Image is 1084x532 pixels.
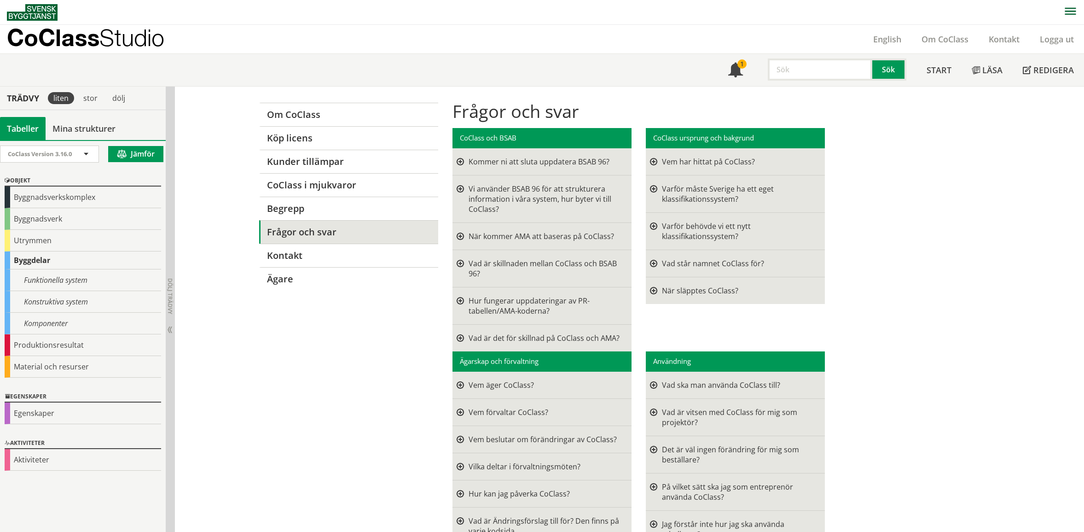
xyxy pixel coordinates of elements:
div: Trädvy [2,93,44,103]
div: Byggnadsverk [5,208,161,230]
span: CoClass Version 3.16.0 [8,150,72,158]
div: Byggnadsverkskomplex [5,187,161,208]
div: 1 [737,59,747,69]
a: CoClass i mjukvaror [259,173,438,197]
a: Kunder tillämpar [259,150,438,173]
div: Ägarskap och förvaltning [452,351,632,372]
div: Vad är det för skillnad på CoClass och AMA? [469,333,622,343]
div: Vi använder BSAB 96 för att strukturera information i våra system, hur byter vi till CoClass? [469,184,622,214]
a: Redigera [1013,54,1084,86]
p: CoClass [7,32,164,43]
div: Produktionsresultat [5,334,161,356]
div: Byggdelar [5,251,161,269]
h1: Frågor och svar [452,101,825,121]
div: Egenskaper [5,392,161,403]
a: Ägare [259,267,438,291]
div: På vilket sätt ska jag som entreprenör använda CoClass? [662,482,815,502]
div: Varför måste Sverige ha ett eget klassifikationssystem? [662,184,815,204]
div: Vem beslutar om förändringar av CoClass? [469,434,622,444]
div: Konstruktiva system [5,291,161,313]
a: Om CoClass [259,103,438,126]
button: Jämför [108,146,163,162]
a: Mina strukturer [46,117,122,140]
div: Vilka deltar i förvaltningsmöten? [469,462,622,472]
a: Frågor och svar [259,220,438,244]
div: Material och resurser [5,356,161,378]
div: Kommer ni att sluta uppdatera BSAB 96? [469,157,622,167]
div: Hur kan jag påverka CoClass? [469,489,622,499]
a: CoClassStudio [7,25,184,53]
div: Vad ska man använda CoClass till? [662,380,815,390]
div: Vad är vitsen med CoClass för mig som projektör? [662,407,815,427]
span: Notifikationer [728,64,743,78]
input: Sök [768,58,872,81]
span: Redigera [1033,64,1074,76]
button: Sök [872,58,906,81]
div: Utrymmen [5,230,161,251]
div: liten [48,92,74,104]
div: Hur fungerar uppdateringar av PR-tabellen/AMA-koderna? [469,296,622,316]
div: Vem har hittat på CoClass? [662,157,815,167]
img: Svensk Byggtjänst [7,4,58,21]
div: Vad är skillnaden mellan CoClass och BSAB 96? [469,258,622,279]
div: Egenskaper [5,403,161,424]
div: Varför behövde vi ett nytt klassifikationssystem? [662,221,815,241]
div: Användning [646,351,825,372]
div: Vad står namnet CoClass för? [662,258,815,269]
a: Kontakt [979,34,1030,45]
div: CoClass ursprung och bakgrund [646,128,825,148]
div: När släpptes CoClass? [662,286,815,296]
div: Komponenter [5,313,161,334]
div: Vem äger CoClass? [469,380,622,390]
div: Aktiviteter [5,438,161,449]
div: stor [78,92,103,104]
span: Dölj trädvy [166,278,174,314]
span: Start [927,64,951,76]
div: När kommer AMA att baseras på CoClass? [469,231,622,241]
span: Studio [99,24,164,51]
div: CoClass och BSAB [452,128,632,148]
div: Det är väl ingen förändring för mig som beställare? [662,444,815,465]
a: Start [916,54,962,86]
div: Objekt [5,175,161,187]
a: Läsa [962,54,1013,86]
a: Köp licens [259,126,438,150]
a: English [863,34,911,45]
div: Vem förvaltar CoClass? [469,407,622,417]
span: Läsa [982,64,1003,76]
a: Kontakt [259,244,438,267]
a: Logga ut [1030,34,1084,45]
a: Begrepp [259,197,438,220]
div: Aktiviteter [5,449,161,471]
a: Om CoClass [911,34,979,45]
div: Funktionella system [5,269,161,291]
div: dölj [107,92,131,104]
a: 1 [718,54,753,86]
